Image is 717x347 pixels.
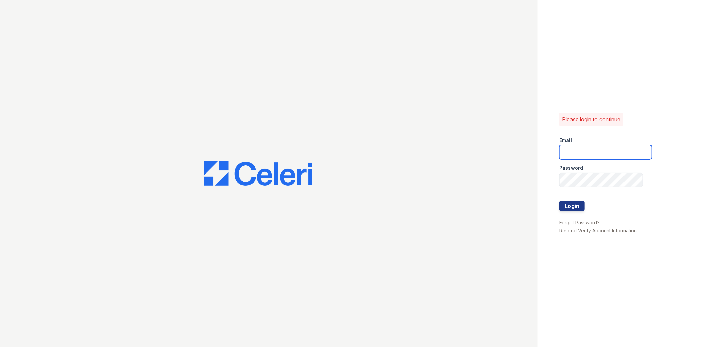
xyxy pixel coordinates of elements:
a: Forgot Password? [559,219,600,225]
button: Login [559,201,585,211]
img: CE_Logo_Blue-a8612792a0a2168367f1c8372b55b34899dd931a85d93a1a3d3e32e68fde9ad4.png [204,161,312,186]
p: Please login to continue [562,115,620,123]
a: Resend Verify Account Information [559,228,637,233]
label: Password [559,165,583,171]
label: Email [559,137,572,144]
